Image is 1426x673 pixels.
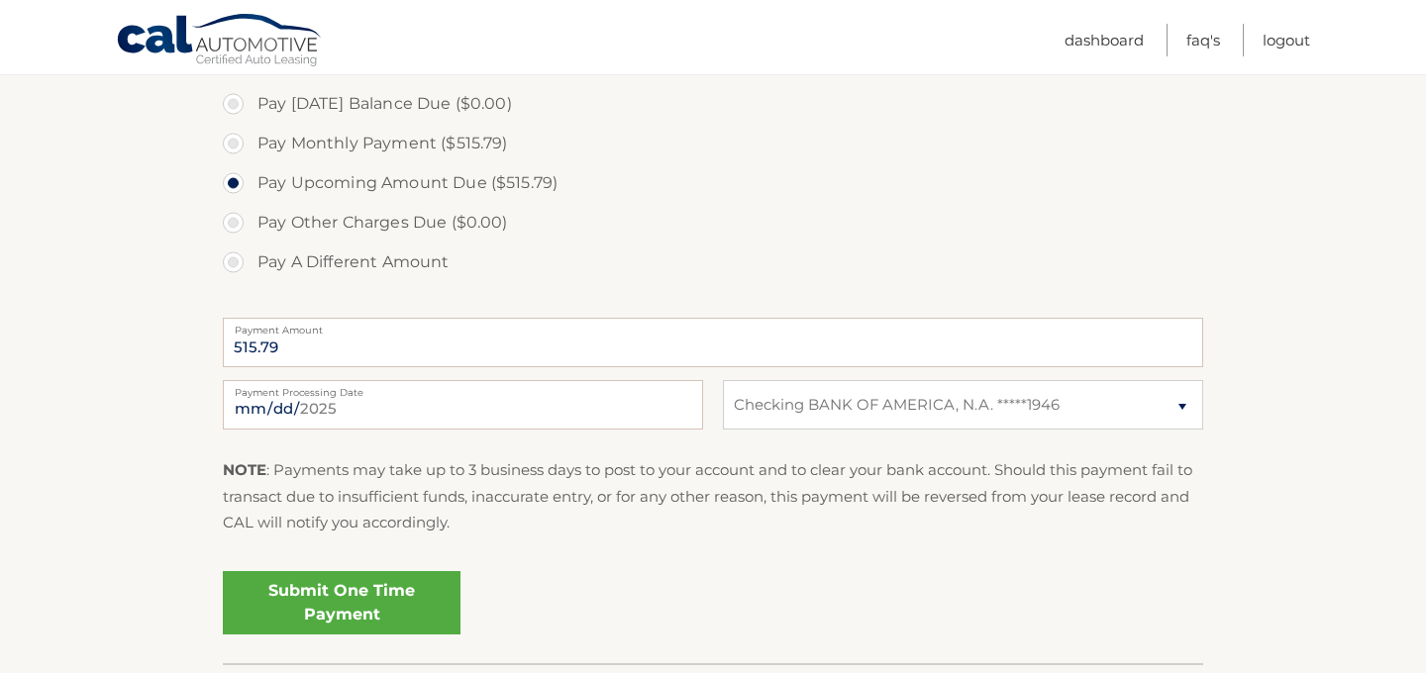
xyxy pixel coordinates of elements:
[223,84,1203,124] label: Pay [DATE] Balance Due ($0.00)
[223,124,1203,163] label: Pay Monthly Payment ($515.79)
[223,203,1203,242] label: Pay Other Charges Due ($0.00)
[223,242,1203,282] label: Pay A Different Amount
[223,318,1203,334] label: Payment Amount
[223,571,460,634] a: Submit One Time Payment
[223,457,1203,535] p: : Payments may take up to 3 business days to post to your account and to clear your bank account....
[223,380,703,396] label: Payment Processing Date
[223,380,703,430] input: Payment Date
[223,460,266,479] strong: NOTE
[1065,24,1144,56] a: Dashboard
[116,13,324,70] a: Cal Automotive
[223,163,1203,203] label: Pay Upcoming Amount Due ($515.79)
[1263,24,1310,56] a: Logout
[223,318,1203,367] input: Payment Amount
[1186,24,1220,56] a: FAQ's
